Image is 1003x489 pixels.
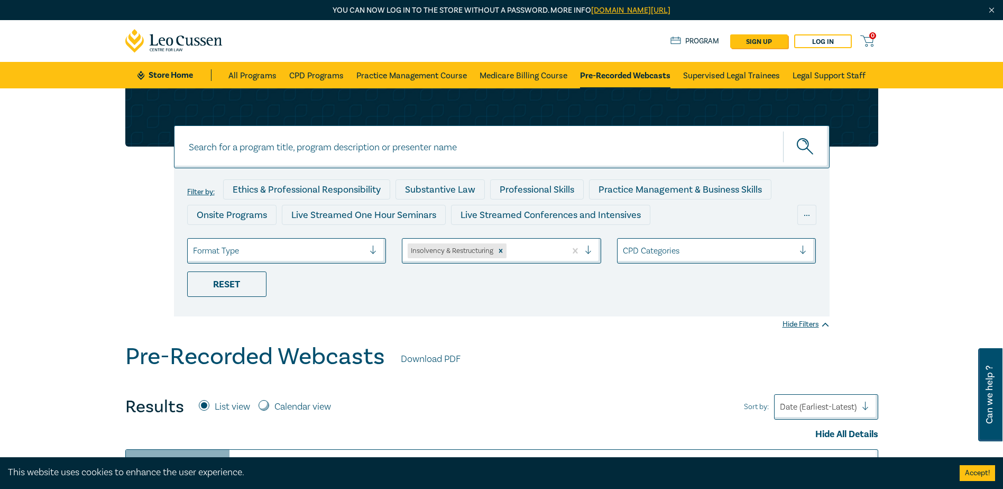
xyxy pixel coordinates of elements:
span: Sort by: [744,401,769,413]
h1: Pre-Recorded Webcasts [125,343,385,370]
div: Substantive Law [395,179,485,200]
a: Store Home [137,69,211,81]
div: This website uses cookies to enhance the user experience. [8,466,944,479]
label: Calendar view [274,400,331,414]
div: Live Streamed Practical Workshops [187,230,355,250]
div: Remove Insolvency & Restructuring [495,243,507,258]
div: Hide Filters [783,319,830,330]
a: Supervised Legal Trainees [683,62,780,88]
div: Pre-Recorded Webcasts [360,230,482,250]
label: Filter by: [187,188,215,196]
a: Practice Management Course [356,62,467,88]
a: Log in [794,34,852,48]
div: Ethics & Professional Responsibility [223,179,390,200]
input: select [509,245,511,257]
h4: Results [125,396,184,418]
div: 10 CPD Point Packages [487,230,603,250]
div: Live Streamed Conferences and Intensives [451,205,650,225]
div: Practice Management & Business Skills [589,179,771,200]
a: Medicare Billing Course [480,62,567,88]
img: Close [987,6,996,15]
a: Legal Support Staff [793,62,866,88]
a: Pre-Recorded Webcasts [580,62,670,88]
div: Insolvency & Restructuring [408,243,495,258]
div: Onsite Programs [187,205,277,225]
input: select [193,245,195,257]
input: Search for a program title, program description or presenter name [174,125,830,168]
div: National Programs [608,230,705,250]
div: Hide All Details [125,428,878,441]
a: [DOMAIN_NAME][URL] [591,5,670,15]
a: Program [670,35,720,47]
label: List view [215,400,250,414]
input: Sort by [780,401,782,413]
div: Professional Skills [490,179,584,200]
div: Reset [187,271,266,297]
span: 0 [869,32,876,39]
button: Accept cookies [960,465,995,481]
p: You can now log in to the store without a password. More info [125,5,878,16]
div: Live Streamed One Hour Seminars [282,205,446,225]
div: ... [797,205,816,225]
span: Can we help ? [984,355,995,435]
a: All Programs [228,62,277,88]
a: Download PDF [401,352,461,366]
a: CPD Programs [289,62,344,88]
a: sign up [730,34,788,48]
input: select [623,245,625,257]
